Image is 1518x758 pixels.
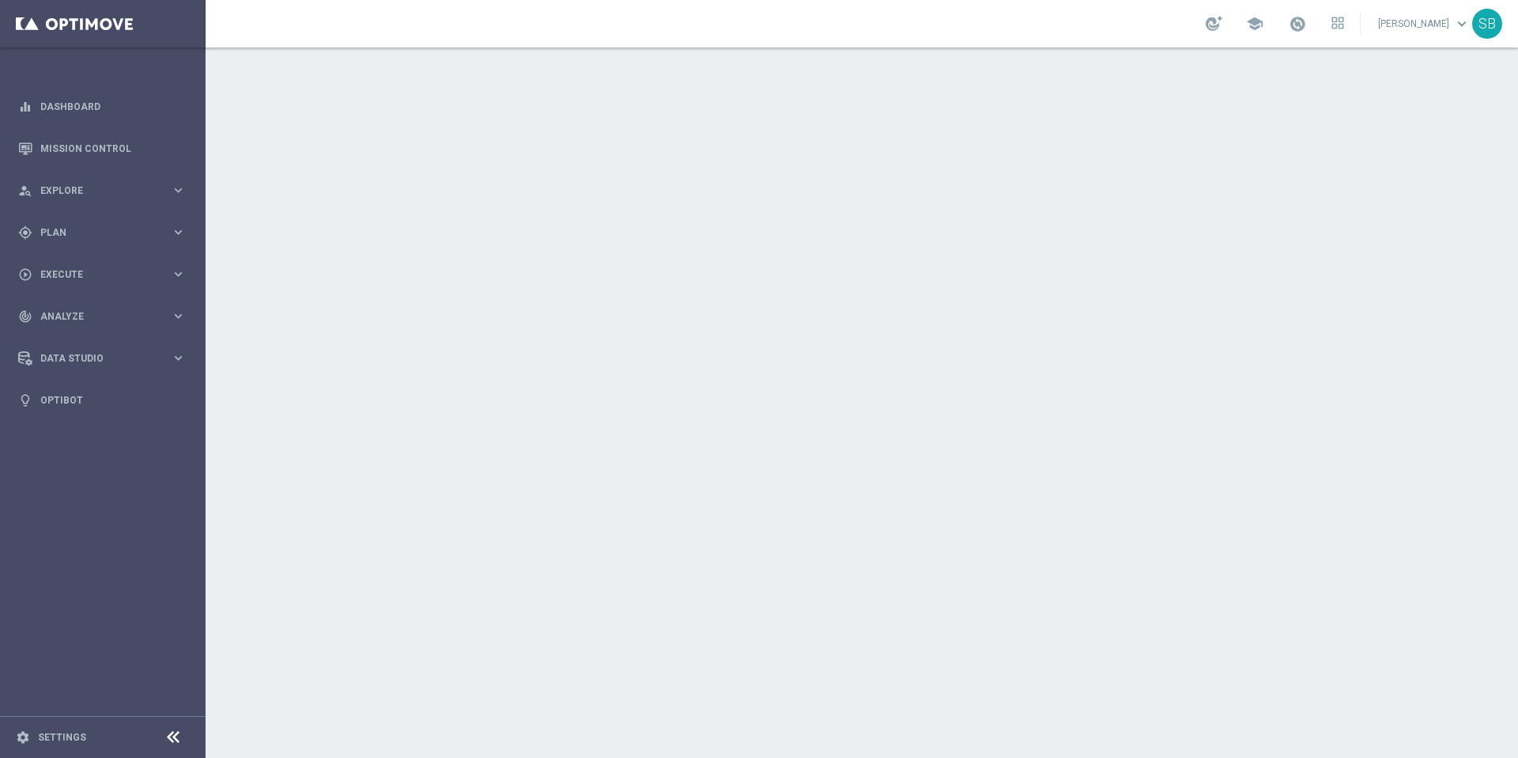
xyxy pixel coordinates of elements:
[17,100,187,113] button: equalizer Dashboard
[18,100,32,114] i: equalizer
[171,183,186,198] i: keyboard_arrow_right
[17,142,187,155] button: Mission Control
[16,730,30,745] i: settings
[18,127,186,169] div: Mission Control
[18,267,171,282] div: Execute
[18,85,186,127] div: Dashboard
[17,268,187,281] button: play_circle_outline Execute keyboard_arrow_right
[17,352,187,365] button: Data Studio keyboard_arrow_right
[17,226,187,239] button: gps_fixed Plan keyboard_arrow_right
[1246,15,1263,32] span: school
[1376,12,1472,36] a: [PERSON_NAME]keyboard_arrow_down
[40,228,171,237] span: Plan
[18,309,171,324] div: Analyze
[40,186,171,195] span: Explore
[18,184,32,198] i: person_search
[17,394,187,407] button: lightbulb Optibot
[17,184,187,197] button: person_search Explore keyboard_arrow_right
[18,226,32,240] i: gps_fixed
[40,127,186,169] a: Mission Control
[1453,15,1471,32] span: keyboard_arrow_down
[18,226,171,240] div: Plan
[40,354,171,363] span: Data Studio
[40,270,171,279] span: Execute
[40,379,186,421] a: Optibot
[38,733,86,742] a: Settings
[40,85,186,127] a: Dashboard
[18,393,32,407] i: lightbulb
[18,379,186,421] div: Optibot
[17,310,187,323] button: track_changes Analyze keyboard_arrow_right
[171,309,186,324] i: keyboard_arrow_right
[18,267,32,282] i: play_circle_outline
[40,312,171,321] span: Analyze
[171,225,186,240] i: keyboard_arrow_right
[18,184,171,198] div: Explore
[1472,9,1502,39] div: SB
[18,351,171,366] div: Data Studio
[171,351,186,366] i: keyboard_arrow_right
[18,309,32,324] i: track_changes
[171,267,186,282] i: keyboard_arrow_right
